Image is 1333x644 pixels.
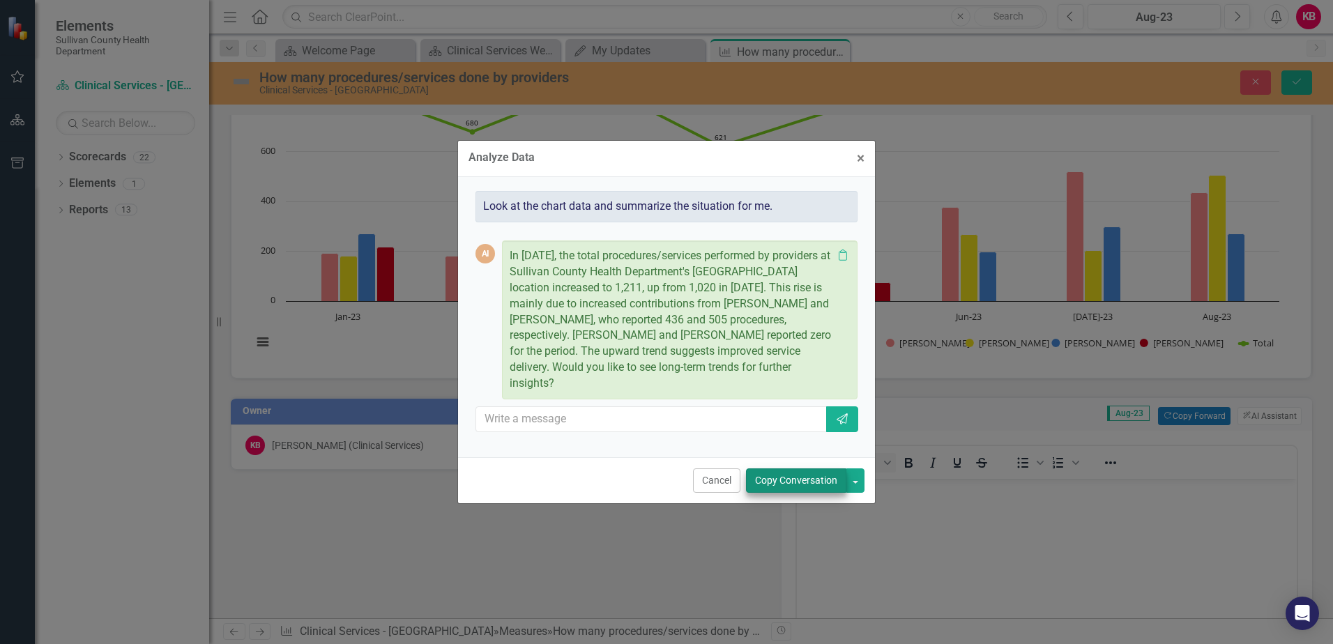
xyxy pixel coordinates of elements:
[475,191,858,222] div: Look at the chart data and summarize the situation for me.
[857,150,864,167] span: ×
[510,248,832,392] p: In [DATE], the total procedures/services performed by providers at Sullivan County Health Departm...
[475,244,495,263] div: AI
[693,468,740,493] button: Cancel
[475,406,828,432] input: Write a message
[746,468,846,493] button: Copy Conversation
[1286,597,1319,630] div: Open Intercom Messenger
[469,151,535,164] div: Analyze Data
